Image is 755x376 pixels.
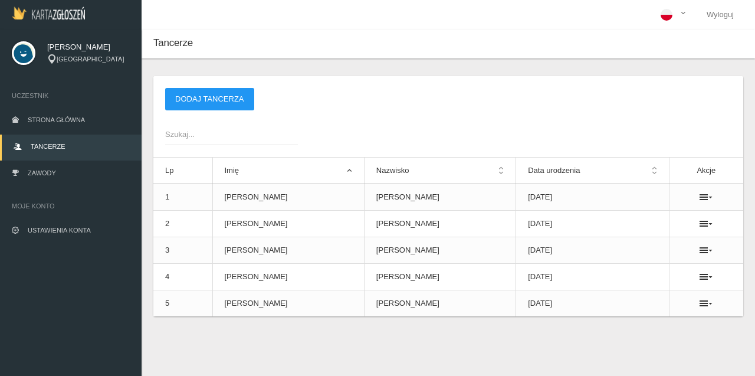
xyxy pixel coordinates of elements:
input: Szukaj... [165,123,298,145]
td: [DATE] [516,264,669,290]
td: [PERSON_NAME] [212,237,364,264]
td: [DATE] [516,290,669,317]
td: 1 [153,184,212,211]
div: [GEOGRAPHIC_DATA] [47,54,130,64]
span: Zawody [28,169,56,176]
td: [PERSON_NAME] [364,211,516,237]
span: Ustawienia konta [28,227,91,234]
span: Moje konto [12,200,130,212]
td: 4 [153,264,212,290]
span: Uczestnik [12,90,130,102]
span: Tancerze [153,37,193,48]
td: [PERSON_NAME] [364,237,516,264]
img: svg [12,41,35,65]
td: [PERSON_NAME] [212,290,364,317]
td: [PERSON_NAME] [212,211,364,237]
td: [DATE] [516,211,669,237]
th: Nazwisko [364,158,516,184]
th: Lp [153,158,212,184]
span: [PERSON_NAME] [47,41,130,53]
th: Imię [212,158,364,184]
th: Data urodzenia [516,158,669,184]
td: [DATE] [516,184,669,211]
td: [PERSON_NAME] [212,184,364,211]
th: Akcje [669,158,743,184]
td: [PERSON_NAME] [364,290,516,317]
span: Tancerze [31,143,65,150]
span: Strona główna [28,116,85,123]
button: Dodaj tancerza [165,88,254,110]
td: [PERSON_NAME] [364,264,516,290]
span: Szukaj... [165,129,286,140]
td: 5 [153,290,212,317]
td: 2 [153,211,212,237]
td: [DATE] [516,237,669,264]
td: [PERSON_NAME] [364,184,516,211]
td: [PERSON_NAME] [212,264,364,290]
img: Logo [12,6,85,19]
td: 3 [153,237,212,264]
